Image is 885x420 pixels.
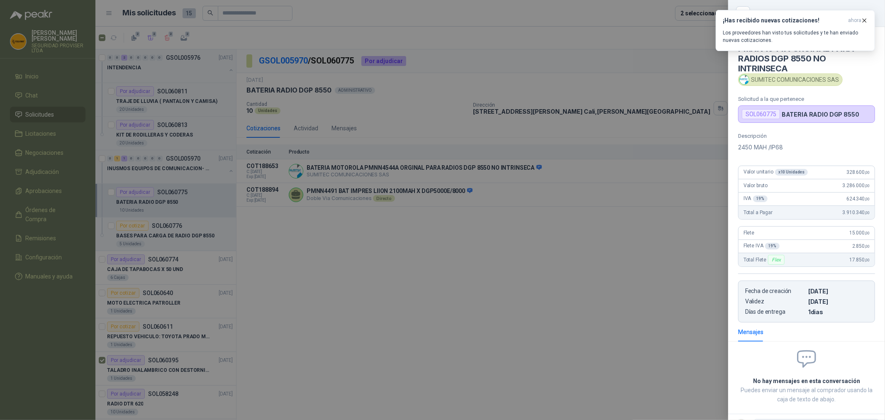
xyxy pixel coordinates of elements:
span: ,00 [865,231,870,235]
p: Solicitud a la que pertenece [738,96,875,102]
p: Puedes enviar un mensaje al comprador usando la caja de texto de abajo. [738,386,875,404]
button: Close [738,8,748,18]
span: Total a Pagar [744,210,773,215]
span: Total Flete [744,255,786,265]
span: 3.286.000 [843,183,870,188]
span: 15.000 [849,230,870,236]
span: 17.850 [849,257,870,263]
div: 19 % [753,195,768,202]
div: SUMITEC COMUNICACIONES SAS [738,73,843,86]
p: Días de entrega [745,308,805,315]
span: ,00 [865,170,870,175]
span: ahora [848,17,861,24]
span: ,00 [865,244,870,249]
img: Company Logo [740,75,749,84]
p: 2450 MAH /IP68 [738,142,875,152]
span: Flete [744,230,754,236]
p: Fecha de creación [745,288,805,295]
div: COT188653 [755,7,875,20]
div: Flex [768,255,784,265]
span: 624.340 [846,196,870,202]
div: Mensajes [738,327,763,337]
p: [DATE] [808,298,868,305]
span: 3.910.340 [843,210,870,215]
span: 2.850 [852,243,870,249]
p: 1 dias [808,308,868,315]
span: ,00 [865,258,870,262]
p: BATERIA RADIO DGP 8550 [782,111,859,118]
p: Descripción [738,133,875,139]
p: Validez [745,298,805,305]
h3: ¡Has recibido nuevas cotizaciones! [723,17,845,24]
button: ¡Has recibido nuevas cotizaciones!ahora Los proveedores han visto tus solicitudes y te han enviad... [716,10,875,51]
span: ,00 [865,210,870,215]
p: [DATE] [808,288,868,295]
span: Valor bruto [744,183,768,188]
span: Valor unitario [744,169,808,176]
div: SOL060775 [742,109,780,119]
span: Flete IVA [744,243,780,249]
span: IVA [744,195,768,202]
h2: No hay mensajes en esta conversación [738,376,875,386]
p: Los proveedores han visto tus solicitudes y te han enviado nuevas cotizaciones. [723,29,868,44]
span: 328.600 [846,169,870,175]
div: x 10 Unidades [775,169,808,176]
span: ,00 [865,183,870,188]
span: ,00 [865,197,870,201]
div: 19 % [765,243,780,249]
